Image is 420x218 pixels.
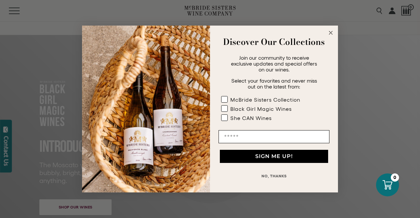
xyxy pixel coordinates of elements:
span: Join our community to receive exclusive updates and special offers on our wines. [231,55,317,72]
div: She CAN Wines [230,115,272,121]
strong: Discover Our Collections [223,35,325,48]
img: 42653730-7e35-4af7-a99d-12bf478283cf.jpeg [82,26,210,192]
button: Close dialog [327,29,335,37]
div: 0 [391,173,399,182]
button: NO, THANKS [219,169,329,183]
div: Black Girl Magic Wines [230,106,292,112]
span: Select your favorites and never miss out on the latest from: [231,78,317,89]
div: McBride Sisters Collection [230,97,300,103]
button: SIGN ME UP! [220,150,328,163]
input: Email [219,130,329,143]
